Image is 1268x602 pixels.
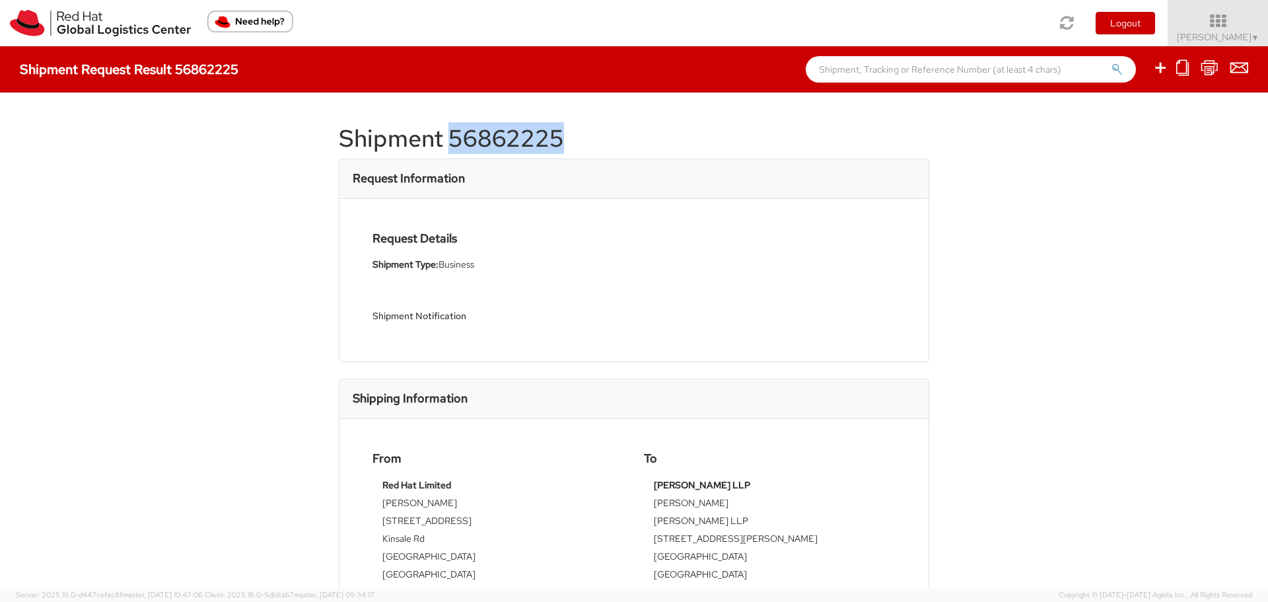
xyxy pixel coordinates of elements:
td: [PERSON_NAME] [382,496,614,514]
strong: Red Hat Limited [382,479,451,491]
td: [GEOGRAPHIC_DATA] [382,550,614,568]
h3: Request Information [353,172,465,185]
td: [PERSON_NAME] LLP [654,514,886,532]
span: [PERSON_NAME] [1177,31,1259,43]
h5: Shipment Notification [372,311,624,321]
img: rh-logistics-00dfa346123c4ec078e1.svg [10,10,191,36]
span: master, [DATE] 10:47:06 [122,590,203,599]
span: Client: 2025.18.0-5db8ab7 [205,590,374,599]
input: Shipment, Tracking or Reference Number (at least 4 chars) [806,56,1136,83]
span: Server: 2025.19.0-d447cefac8f [16,590,203,599]
span: ▼ [1251,32,1259,43]
span: master, [DATE] 09:34:17 [294,590,374,599]
h4: Request Details [372,232,624,245]
h1: Shipment 56862225 [339,126,929,152]
button: Need help? [207,11,293,32]
h4: To [644,452,896,465]
h4: From [372,452,624,465]
strong: Shipment Type: [372,258,439,270]
td: Kinsale Rd [382,532,614,550]
td: [GEOGRAPHIC_DATA] [382,568,614,585]
button: Logout [1096,12,1155,34]
td: [STREET_ADDRESS] [382,514,614,532]
td: [PERSON_NAME] [654,496,886,514]
td: [GEOGRAPHIC_DATA] [654,550,886,568]
h4: Shipment Request Result 56862225 [20,62,238,77]
li: Business [372,258,624,272]
td: [STREET_ADDRESS][PERSON_NAME] [654,532,886,550]
h3: Shipping Information [353,392,468,405]
td: [GEOGRAPHIC_DATA] [654,568,886,585]
strong: [PERSON_NAME] LLP [654,479,750,491]
span: Copyright © [DATE]-[DATE] Agistix Inc., All Rights Reserved [1059,590,1252,601]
